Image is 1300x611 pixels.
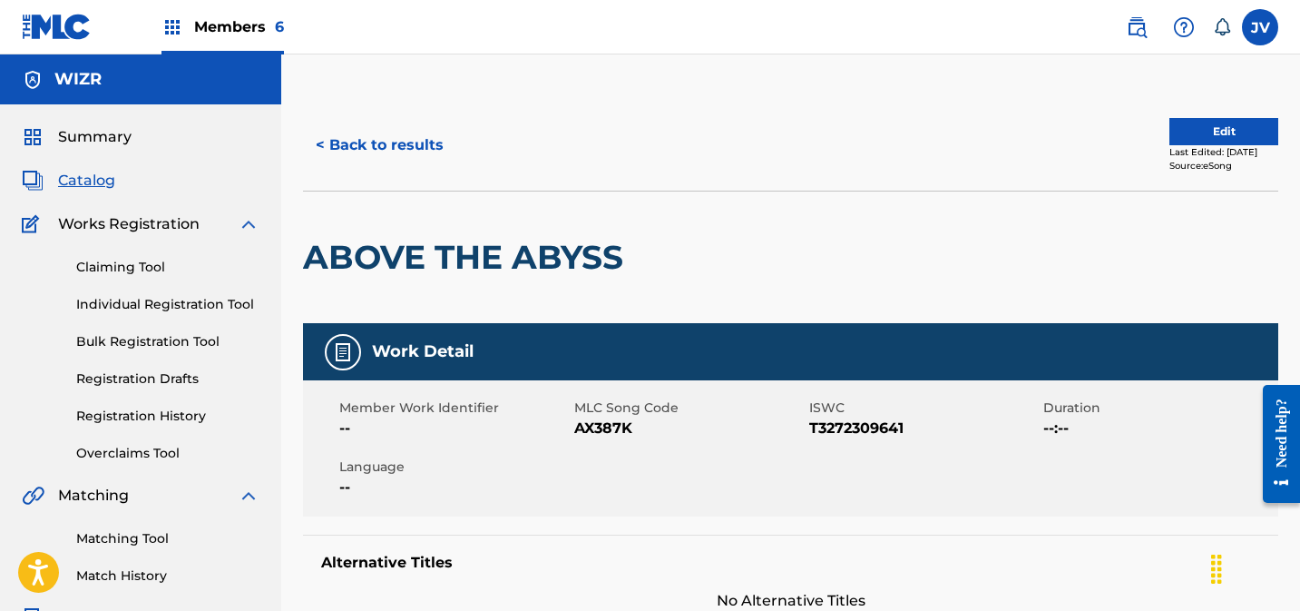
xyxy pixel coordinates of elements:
span: T3272309641 [809,418,1040,439]
h2: ABOVE THE ABYSS [303,237,632,278]
div: Last Edited: [DATE] [1169,145,1278,159]
span: --:-- [1043,418,1274,439]
a: CatalogCatalog [22,170,115,192]
h5: Alternative Titles [321,554,1260,572]
img: expand [238,213,259,235]
span: Matching [58,485,129,507]
img: search [1126,16,1148,38]
a: Claiming Tool [76,258,259,277]
span: AX387K [574,418,805,439]
div: Drag [1202,542,1231,596]
img: Accounts [22,69,44,91]
img: Matching [22,485,44,507]
img: Works Registration [22,213,45,235]
span: MLC Song Code [574,399,805,418]
h5: Work Detail [372,341,474,362]
span: Summary [58,126,132,148]
img: Top Rightsholders [161,16,183,38]
a: SummarySummary [22,126,132,148]
a: Match History [76,567,259,586]
img: help [1173,16,1195,38]
div: Help [1166,9,1202,45]
span: -- [339,477,570,498]
button: Edit [1169,118,1278,145]
span: -- [339,418,570,439]
a: Bulk Registration Tool [76,332,259,351]
a: Public Search [1119,9,1155,45]
div: Source: eSong [1169,159,1278,172]
img: Work Detail [332,341,354,363]
span: Members [194,16,284,37]
iframe: Resource Center [1249,371,1300,517]
img: Catalog [22,170,44,192]
a: Overclaims Tool [76,444,259,463]
span: Catalog [58,170,115,192]
img: Summary [22,126,44,148]
div: Notifications [1213,18,1231,36]
a: Registration History [76,407,259,426]
img: expand [238,485,259,507]
iframe: Chat Widget [1209,524,1300,611]
span: Duration [1043,399,1274,418]
span: Member Work Identifier [339,399,570,418]
span: Language [339,458,570,477]
span: 6 [275,18,284,35]
a: Registration Drafts [76,370,259,389]
a: Individual Registration Tool [76,295,259,314]
button: < Back to results [303,123,456,168]
h5: WIZR [54,69,102,90]
a: Matching Tool [76,529,259,548]
span: Works Registration [58,213,200,235]
span: ISWC [809,399,1040,418]
div: User Menu [1242,9,1278,45]
img: MLC Logo [22,14,92,40]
